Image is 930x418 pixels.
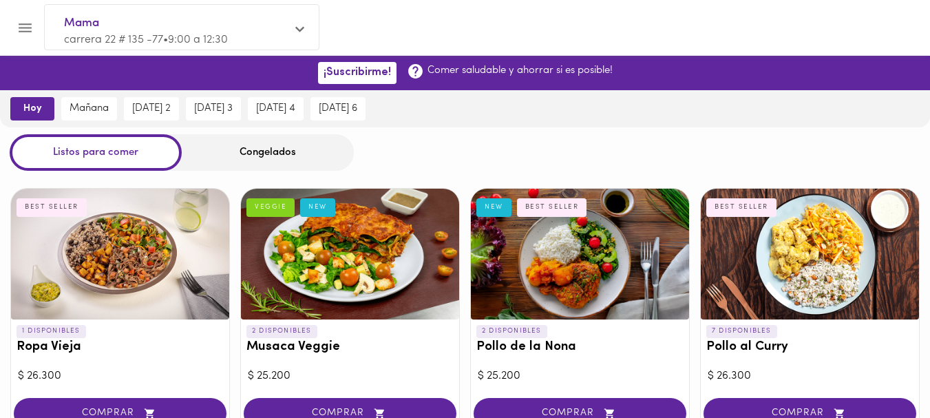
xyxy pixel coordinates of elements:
span: Mama [64,14,286,32]
span: hoy [20,103,45,115]
button: Menu [8,11,42,45]
h3: Musaca Veggie [246,340,454,355]
button: [DATE] 3 [186,97,241,121]
p: 1 DISPONIBLES [17,325,86,337]
iframe: Messagebird Livechat Widget [850,338,916,404]
span: mañana [70,103,109,115]
div: $ 25.200 [248,368,452,384]
h3: Pollo al Curry [706,340,913,355]
div: NEW [300,198,335,216]
h3: Ropa Vieja [17,340,224,355]
p: 2 DISPONIBLES [246,325,317,337]
div: Pollo de la Nona [471,189,689,320]
h3: Pollo de la Nona [476,340,684,355]
span: ¡Suscribirme! [324,66,391,79]
div: Listos para comer [10,134,182,171]
button: ¡Suscribirme! [318,62,397,83]
div: Congelados [182,134,354,171]
button: [DATE] 2 [124,97,179,121]
div: $ 26.300 [18,368,222,384]
p: Comer saludable y ahorrar si es posible! [427,63,613,78]
div: $ 26.300 [708,368,912,384]
span: carrera 22 # 135 -77 • 9:00 a 12:30 [64,34,228,45]
button: [DATE] 4 [248,97,304,121]
div: NEW [476,198,511,216]
div: Pollo al Curry [701,189,919,320]
p: 7 DISPONIBLES [706,325,777,337]
span: [DATE] 6 [319,103,357,115]
button: [DATE] 6 [310,97,366,121]
div: Musaca Veggie [241,189,459,320]
div: VEGGIE [246,198,295,216]
span: [DATE] 3 [194,103,233,115]
div: BEST SELLER [517,198,587,216]
div: $ 25.200 [478,368,682,384]
p: 2 DISPONIBLES [476,325,547,337]
div: BEST SELLER [17,198,87,216]
button: mañana [61,97,117,121]
span: [DATE] 4 [256,103,295,115]
div: Ropa Vieja [11,189,229,320]
button: hoy [10,97,54,121]
div: BEST SELLER [706,198,776,216]
span: [DATE] 2 [132,103,171,115]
